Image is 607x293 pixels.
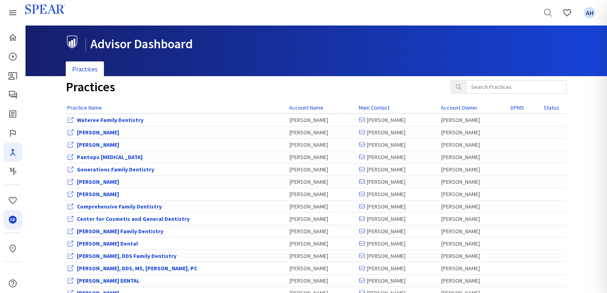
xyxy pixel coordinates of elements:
h1: Advisor Dashboard [66,35,561,51]
div: [PERSON_NAME] [441,165,507,173]
div: [PERSON_NAME] [359,277,437,285]
div: [PERSON_NAME] [290,178,355,186]
div: [PERSON_NAME] [359,190,437,198]
a: My Study Club [3,268,22,287]
div: [PERSON_NAME] [290,215,355,223]
div: [PERSON_NAME] [359,165,437,173]
a: Courses [3,47,22,66]
div: [PERSON_NAME] [359,240,437,248]
span: | [84,36,87,52]
div: [PERSON_NAME] [441,190,507,198]
a: View Office Dashboard [77,228,163,235]
a: View Office Dashboard [77,203,162,210]
div: [PERSON_NAME] [359,215,437,223]
a: Navigator Pro [3,143,22,162]
div: [PERSON_NAME] [359,252,437,260]
a: Home [3,28,22,47]
a: Favorites [558,3,577,22]
a: View Office Dashboard [77,265,197,272]
a: Account Owner [441,104,478,111]
div: [PERSON_NAME] [290,128,355,136]
a: Faculty Club Elite [3,124,22,143]
div: [PERSON_NAME] [359,227,437,235]
a: Account Name [289,104,323,111]
a: Spear Talk [3,85,22,104]
a: In-Person & Virtual [3,239,22,258]
div: [PERSON_NAME] [359,264,437,272]
div: [PERSON_NAME] [441,277,507,285]
a: Spear Digest [3,104,22,124]
div: [PERSON_NAME] [359,141,437,149]
a: Search [538,3,558,22]
div: [PERSON_NAME] [290,264,355,272]
div: [PERSON_NAME] [290,116,355,124]
a: Help [3,274,22,293]
a: Favorites [580,3,599,22]
div: [PERSON_NAME] [441,116,507,124]
a: Status [544,104,559,111]
div: [PERSON_NAME] [290,277,355,285]
div: [PERSON_NAME] [441,178,507,186]
div: [PERSON_NAME] [290,227,355,235]
a: Patient Education [3,66,22,85]
a: View Office Dashboard [77,129,119,136]
a: Favorites [3,191,22,210]
div: [PERSON_NAME] [441,128,507,136]
a: Main Contact [359,104,390,111]
a: View Office Dashboard [77,153,143,161]
a: View Office Dashboard [77,240,138,247]
input: Search Practices [466,80,567,94]
a: View Office Dashboard [77,191,119,198]
div: [PERSON_NAME] [359,203,437,210]
div: [PERSON_NAME] [441,264,507,272]
div: [PERSON_NAME] [290,240,355,248]
a: View Office Dashboard [77,166,154,173]
div: [PERSON_NAME] [441,153,507,161]
div: [PERSON_NAME] [359,116,437,124]
a: View Office Dashboard [77,141,119,148]
div: [PERSON_NAME] [290,153,355,161]
a: Spear Products [3,3,22,22]
div: [PERSON_NAME] [441,252,507,260]
a: View Office Dashboard [77,252,176,260]
a: Masters Program [3,162,22,181]
a: View Office Dashboard [77,277,139,284]
h1: Practices [66,80,439,94]
div: [PERSON_NAME] [441,141,507,149]
a: View Office Dashboard [77,178,119,185]
a: Practice Name [67,104,102,111]
div: [PERSON_NAME] [290,141,355,149]
span: AH [584,7,595,19]
div: [PERSON_NAME] [359,153,437,161]
div: [PERSON_NAME] [290,252,355,260]
a: CE Credits [3,210,22,229]
div: [PERSON_NAME] [441,215,507,223]
a: DPMS [511,104,524,111]
div: [PERSON_NAME] [290,203,355,210]
a: View Office Dashboard [77,215,190,222]
div: [PERSON_NAME] [441,203,507,210]
div: [PERSON_NAME] [441,240,507,248]
a: View Office Dashboard [77,116,143,124]
div: [PERSON_NAME] [441,227,507,235]
div: [PERSON_NAME] [290,190,355,198]
div: [PERSON_NAME] [290,165,355,173]
div: [PERSON_NAME] [359,128,437,136]
a: Practices [66,61,104,77]
div: [PERSON_NAME] [359,178,437,186]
